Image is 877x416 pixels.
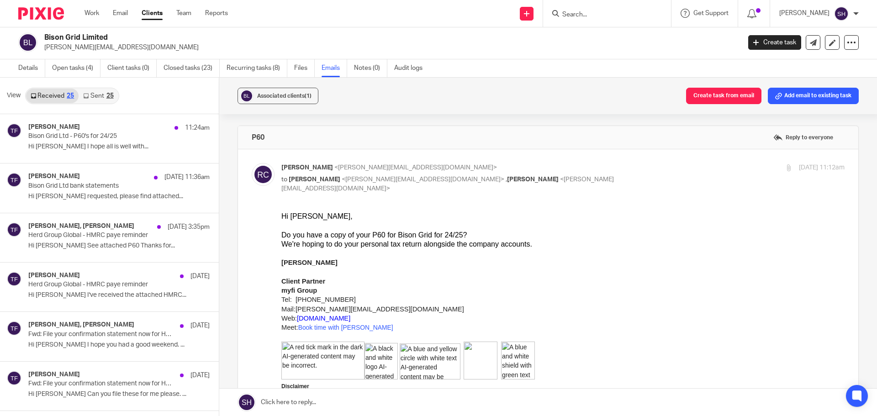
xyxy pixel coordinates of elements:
span: [PERSON_NAME] [507,176,559,183]
p: [DATE] 3:35pm [168,222,210,232]
img: A black and white logo AI-generated content may be incorrect. [83,131,116,168]
button: Associated clients(1) [238,88,318,104]
span: (1) [305,93,312,99]
h4: [PERSON_NAME], [PERSON_NAME] [28,321,134,329]
a: Received25 [26,89,79,103]
a: Reports [205,9,228,18]
img: emails [182,130,216,168]
p: 11:24am [185,123,210,132]
p: [DATE] [190,321,210,330]
p: [DATE] 11:12am [799,163,845,173]
img: A blue and yellow circle with white text AI-generated content may be incorrect. [118,132,179,168]
img: A blue and white shield with green text AI-generated content may be incorrect. [220,130,254,168]
img: Pixie [18,7,64,20]
p: [DATE] [190,272,210,281]
a: Client tasks (0) [107,59,157,77]
a: Create task [748,35,801,50]
h4: P60 [252,133,264,142]
p: Herd Group Global - HMRC paye reminder [28,232,174,239]
img: svg%3E [252,163,275,186]
label: Reply to everyone [771,131,835,144]
p: Bison Grid Ltd bank statements [28,182,174,190]
a: Closed tasks (23) [164,59,220,77]
a: Files [294,59,315,77]
span: <[PERSON_NAME][EMAIL_ADDRESS][DOMAIN_NAME]> [334,164,497,171]
p: Bison Grid Ltd - P60's for 24/25 [28,132,174,140]
a: [DOMAIN_NAME] [16,103,69,110]
p: Fwd: File your confirmation statement now for HERD GROUP GLOBAL LTD 14299780 [28,380,174,388]
p: [PERSON_NAME] [779,9,829,18]
h4: [PERSON_NAME] [28,173,80,180]
input: Search [561,11,644,19]
p: [DATE] 11:36am [164,173,210,182]
h4: [PERSON_NAME] [28,371,80,379]
h4: [PERSON_NAME] [28,272,80,279]
p: Hi [PERSON_NAME] I've received the attached HMRC... [28,291,210,299]
img: svg%3E [834,6,849,21]
img: svg%3E [7,321,21,336]
span: Get Support [693,10,729,16]
p: [DATE] [190,371,210,380]
img: svg%3E [18,33,37,52]
img: svg%3E [7,123,21,138]
a: [PERSON_NAME][EMAIL_ADDRESS][DOMAIN_NAME] [14,94,183,101]
span: to [281,176,287,183]
span: , [506,176,507,183]
a: Details [18,59,45,77]
button: Add email to existing task [768,88,859,104]
a: Team [176,9,191,18]
a: Book time with [PERSON_NAME] [17,112,112,119]
img: svg%3E [7,173,21,187]
p: Hi [PERSON_NAME] I hope you had a good weekend. ... [28,341,210,349]
h4: [PERSON_NAME] [28,123,80,131]
span: <[PERSON_NAME][EMAIL_ADDRESS][DOMAIN_NAME]> [342,176,504,183]
h4: [PERSON_NAME], [PERSON_NAME] [28,222,134,230]
h2: Bison Grid Limited [44,33,597,42]
div: 25 [106,93,114,99]
a: Clients [142,9,163,18]
span: View [7,91,21,100]
span: [PERSON_NAME] [281,164,333,171]
p: Hi [PERSON_NAME] I hope all is well with... [28,143,210,151]
img: svg%3E [7,371,21,385]
a: Work [85,9,99,18]
img: svg%3E [7,222,21,237]
a: Notes (0) [354,59,387,77]
a: Emails [322,59,347,77]
p: Hi [PERSON_NAME] Can you file these for me please. ... [28,390,210,398]
img: svg%3E [240,89,254,103]
p: Herd Group Global - HMRC paye reminder [28,281,174,289]
a: Audit logs [394,59,429,77]
p: [PERSON_NAME][EMAIL_ADDRESS][DOMAIN_NAME] [44,43,734,52]
a: Sent25 [79,89,118,103]
p: Fwd: File your confirmation statement now for HERD GROUP GLOBAL LTD 14299780 [28,331,174,338]
a: Open tasks (4) [52,59,100,77]
span: [PERSON_NAME] [289,176,340,183]
a: Email [113,9,128,18]
a: Recurring tasks (8) [227,59,287,77]
img: svg%3E [7,272,21,286]
p: Hi [PERSON_NAME] See attached P60 Thanks for... [28,242,210,250]
p: Hi [PERSON_NAME] requested, please find attached... [28,193,210,200]
div: 25 [67,93,74,99]
button: Create task from email [686,88,761,104]
span: Associated clients [257,93,312,99]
